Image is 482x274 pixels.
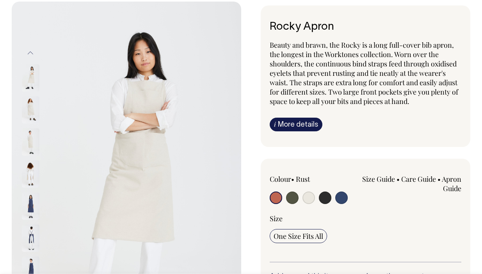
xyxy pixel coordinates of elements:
[270,21,462,33] h1: Rocky Apron
[22,224,39,252] img: indigo
[22,64,39,91] img: natural
[397,174,400,184] span: •
[270,229,327,243] input: One Size Fits All
[401,174,436,184] a: Care Guide
[274,120,276,128] span: i
[22,128,39,156] img: natural
[25,44,36,62] button: Previous
[296,174,310,184] label: Rust
[274,231,323,241] span: One Size Fits All
[270,118,322,131] a: iMore details
[22,160,39,188] img: natural
[270,174,347,184] div: Colour
[291,174,294,184] span: •
[270,214,462,223] div: Size
[362,174,395,184] a: Size Guide
[270,40,458,106] span: Beauty and brawn, the Rocky is a long full-cover bib apron, the longest in the Worktones collecti...
[22,192,39,220] img: indigo
[442,174,461,193] a: Apron Guide
[22,96,39,124] img: natural
[438,174,441,184] span: •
